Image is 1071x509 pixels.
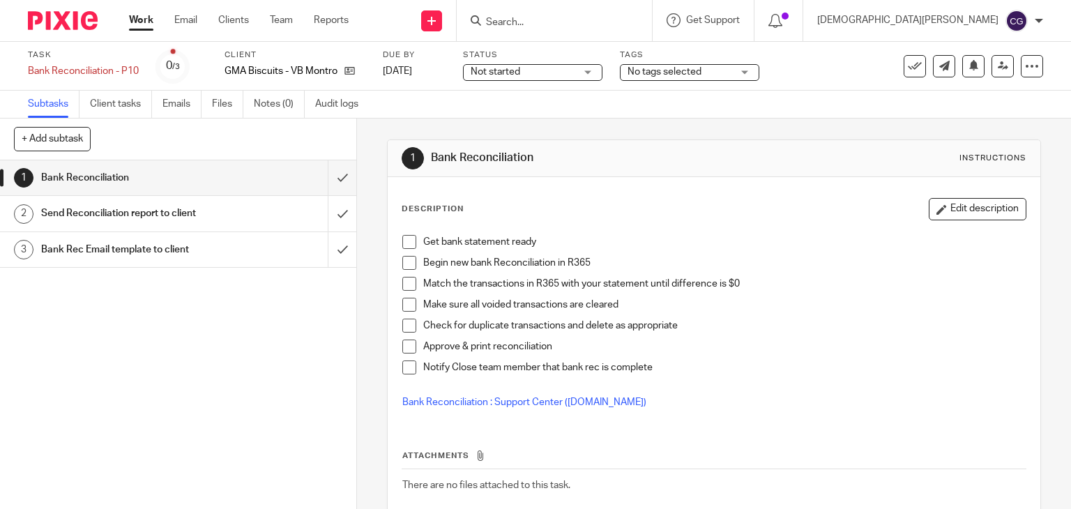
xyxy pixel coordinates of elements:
div: 1 [402,147,424,169]
span: No tags selected [628,67,701,77]
p: Begin new bank Reconciliation in R365 [423,256,1026,270]
div: 2 [14,204,33,224]
img: svg%3E [1005,10,1028,32]
p: Description [402,204,464,215]
input: Search [485,17,610,29]
p: [DEMOGRAPHIC_DATA][PERSON_NAME] [817,13,998,27]
p: Check for duplicate transactions and delete as appropriate [423,319,1026,333]
a: Subtasks [28,91,79,118]
label: Tags [620,50,759,61]
a: Work [129,13,153,27]
button: Edit description [929,198,1026,220]
h1: Bank Reconciliation [431,151,743,165]
a: Clients [218,13,249,27]
div: Bank Reconciliation - P10 [28,64,139,78]
p: Get bank statement ready [423,235,1026,249]
label: Task [28,50,139,61]
a: Bank Reconciliation : Support Center ([DOMAIN_NAME]) [402,397,646,407]
h1: Send Reconciliation report to client [41,203,223,224]
span: Not started [471,67,520,77]
small: /3 [172,63,180,70]
h1: Bank Reconciliation [41,167,223,188]
div: 0 [166,58,180,74]
p: Match the transactions in R365 with your statement until difference is $0 [423,277,1026,291]
a: Files [212,91,243,118]
a: Notes (0) [254,91,305,118]
label: Due by [383,50,446,61]
p: Make sure all voided transactions are cleared [423,298,1026,312]
img: Pixie [28,11,98,30]
span: There are no files attached to this task. [402,480,570,490]
label: Status [463,50,602,61]
p: GMA Biscuits - VB Montrose [225,64,337,78]
h1: Bank Rec Email template to client [41,239,223,260]
span: Attachments [402,452,469,459]
a: Reports [314,13,349,27]
div: Instructions [959,153,1026,164]
p: Notify Close team member that bank rec is complete [423,360,1026,374]
div: 3 [14,240,33,259]
span: [DATE] [383,66,412,76]
a: Email [174,13,197,27]
a: Team [270,13,293,27]
button: + Add subtask [14,127,91,151]
label: Client [225,50,365,61]
div: 1 [14,168,33,188]
span: Get Support [686,15,740,25]
p: Approve & print reconciliation [423,340,1026,354]
a: Audit logs [315,91,369,118]
a: Emails [162,91,202,118]
a: Client tasks [90,91,152,118]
